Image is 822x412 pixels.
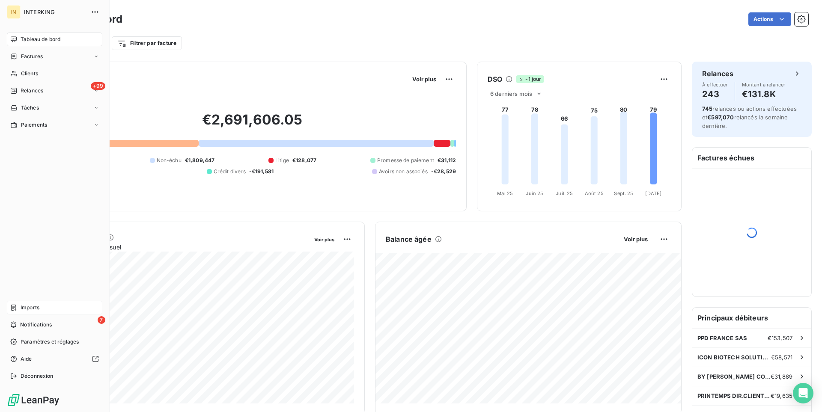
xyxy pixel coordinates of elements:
h2: €2,691,606.05 [48,111,456,137]
tspan: Mai 25 [497,190,513,196]
span: À effectuer [702,82,728,87]
span: €19,635 [771,392,792,399]
span: €58,571 [771,354,792,361]
button: Actions [748,12,791,26]
span: PRINTEMPS DIR.CLIENTELE&SERV. [697,392,771,399]
span: -1 jour [516,75,544,83]
tspan: Sept. 25 [614,190,633,196]
span: Paramètres et réglages [21,338,79,346]
tspan: Juil. 25 [556,190,573,196]
span: Relances [21,87,43,95]
span: relances ou actions effectuées et relancés la semaine dernière. [702,105,797,129]
span: -€191,581 [249,168,274,175]
span: Non-échu [157,157,182,164]
span: Crédit divers [214,168,246,175]
button: Voir plus [621,235,650,243]
h6: Principaux débiteurs [692,308,811,328]
button: Filtrer par facture [112,36,182,50]
span: ICON BIOTECH SOLUTION [697,354,771,361]
span: €597,070 [707,114,734,121]
span: -€28,529 [431,168,456,175]
span: Imports [21,304,39,311]
tspan: Août 25 [585,190,604,196]
span: +99 [91,82,105,90]
span: Voir plus [412,76,436,83]
span: Tâches [21,104,39,112]
span: Déconnexion [21,372,54,380]
span: BY [PERSON_NAME] COMPANIES [697,373,771,380]
h6: DSO [488,74,502,84]
span: 7 [98,316,105,324]
span: Chiffre d'affaires mensuel [48,243,308,252]
span: €128,077 [292,157,316,164]
span: INTERKING [24,9,86,15]
span: €31,889 [771,373,792,380]
span: Aide [21,355,32,363]
span: 6 derniers mois [490,90,532,97]
span: €31,112 [438,157,456,164]
span: Avoirs non associés [379,168,428,175]
div: IN [7,5,21,19]
h6: Balance âgée [386,234,432,244]
h4: 243 [702,87,728,101]
span: Paiements [21,121,47,129]
span: €153,507 [768,335,792,341]
span: Notifications [20,321,52,329]
span: Promesse de paiement [377,157,434,164]
tspan: Juin 25 [526,190,543,196]
span: PPD FRANCE SAS [697,335,747,341]
a: Aide [7,352,102,366]
span: Tableau de bord [21,36,60,43]
span: Factures [21,53,43,60]
tspan: [DATE] [645,190,661,196]
span: Clients [21,70,38,77]
h4: €131.8K [742,87,786,101]
span: Voir plus [314,237,334,243]
span: Montant à relancer [742,82,786,87]
span: €1,809,447 [185,157,215,164]
span: 745 [702,105,712,112]
span: Voir plus [624,236,648,243]
button: Voir plus [312,235,337,243]
h6: Relances [702,68,733,79]
button: Voir plus [410,75,439,83]
h6: Factures échues [692,148,811,168]
div: Open Intercom Messenger [793,383,813,403]
img: Logo LeanPay [7,393,60,407]
span: Litige [275,157,289,164]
